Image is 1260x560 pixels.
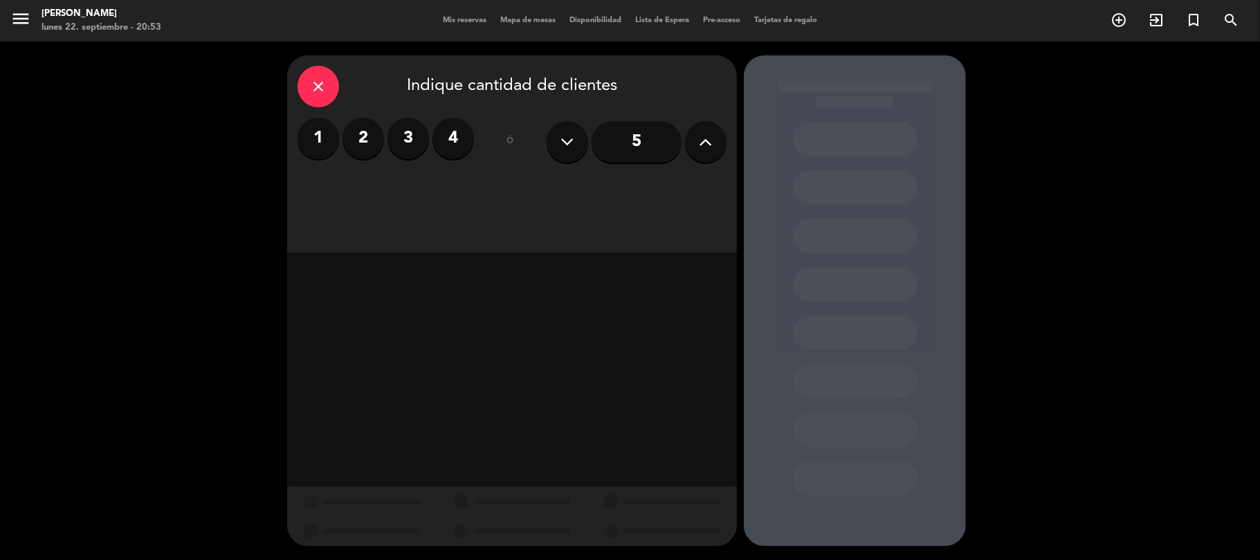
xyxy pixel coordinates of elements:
i: add_circle_outline [1111,12,1127,28]
div: ó [488,118,533,166]
span: Mis reservas [436,17,493,24]
label: 2 [343,118,384,159]
i: turned_in_not [1185,12,1202,28]
i: close [310,78,327,95]
div: lunes 22. septiembre - 20:53 [42,21,161,35]
i: search [1223,12,1239,28]
button: menu [10,8,31,34]
div: [PERSON_NAME] [42,7,161,21]
label: 4 [432,118,474,159]
i: exit_to_app [1148,12,1165,28]
span: Tarjetas de regalo [747,17,824,24]
label: 3 [387,118,429,159]
div: Indique cantidad de clientes [298,66,727,107]
label: 1 [298,118,339,159]
span: Pre-acceso [696,17,747,24]
span: Mapa de mesas [493,17,563,24]
span: Lista de Espera [628,17,696,24]
i: menu [10,8,31,29]
span: Disponibilidad [563,17,628,24]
